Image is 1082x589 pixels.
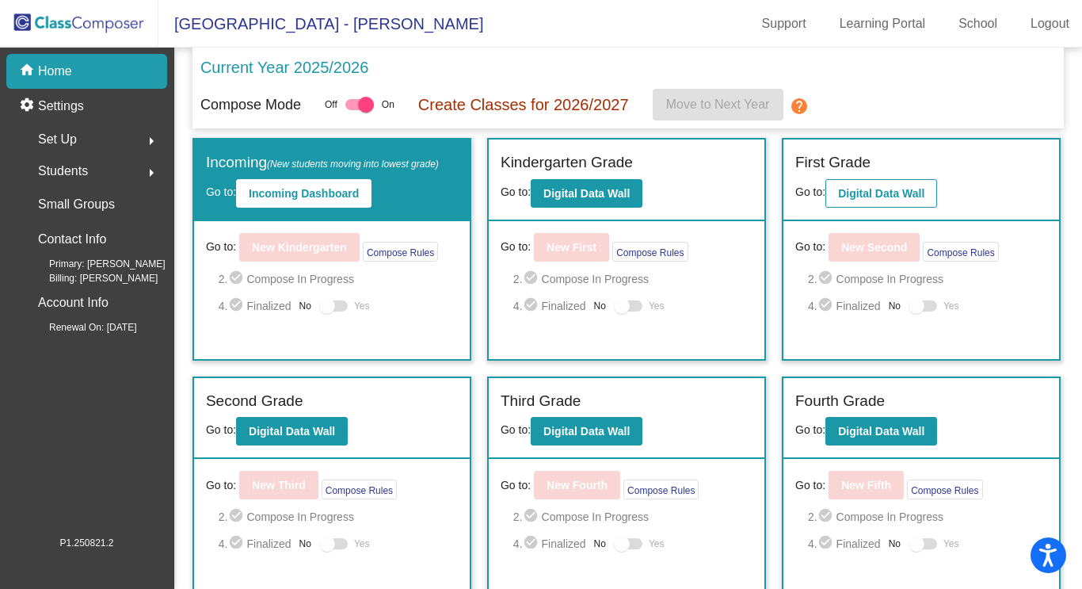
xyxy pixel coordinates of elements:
span: No [889,537,901,551]
span: Yes [649,296,665,316]
span: Yes [943,296,959,316]
mat-icon: check_circle [817,296,836,316]
label: Third Grade [501,390,581,413]
b: Digital Data Wall [543,425,630,438]
span: 2. Compose In Progress [219,270,458,289]
span: 4. Finalized [513,534,586,553]
span: Off [325,98,337,112]
a: Learning Portal [827,11,939,36]
p: Create Classes for 2026/2027 [418,93,629,117]
span: Go to: [206,239,236,255]
button: Compose Rules [923,242,998,262]
span: Set Up [38,128,77,151]
mat-icon: check_circle [817,534,836,553]
button: Digital Data Wall [531,417,642,446]
span: Move to Next Year [666,98,770,111]
span: 4. Finalized [808,534,881,553]
label: Incoming [206,151,439,174]
b: Digital Data Wall [249,425,335,438]
span: No [594,537,606,551]
span: 2. Compose In Progress [513,270,752,289]
span: Go to: [501,185,531,198]
b: Digital Data Wall [838,425,924,438]
b: Incoming Dashboard [249,187,359,200]
span: Go to: [795,185,825,198]
span: On [382,98,394,112]
span: [GEOGRAPHIC_DATA] - [PERSON_NAME] [158,11,483,36]
span: Go to: [795,477,825,494]
b: New Kindergarten [252,241,347,254]
button: Move to Next Year [653,89,783,120]
span: Primary: [PERSON_NAME] [24,257,166,271]
mat-icon: settings [19,97,38,116]
p: Current Year 2025/2026 [200,55,368,79]
span: Renewal On: [DATE] [24,320,136,335]
mat-icon: arrow_right [142,163,161,182]
span: 2. Compose In Progress [808,507,1047,526]
button: New First [534,233,609,262]
span: Go to: [206,423,236,436]
span: Yes [354,296,370,316]
button: New Fourth [534,471,620,499]
b: New Third [252,479,306,491]
span: Yes [943,534,959,553]
button: New Kindergarten [239,233,360,262]
b: New Fourth [547,479,608,491]
span: Go to: [206,477,236,494]
span: Billing: [PERSON_NAME] [24,271,158,285]
mat-icon: help [790,97,809,116]
mat-icon: check_circle [523,296,542,316]
a: Logout [1018,11,1082,36]
mat-icon: check_circle [523,507,542,526]
button: New Fifth [829,471,904,499]
button: Compose Rules [612,242,688,262]
p: Small Groups [38,193,115,216]
button: Digital Data Wall [825,417,937,446]
span: Go to: [795,423,825,436]
span: Go to: [795,239,825,255]
span: 4. Finalized [513,296,586,316]
b: New First [547,241,596,254]
label: Fourth Grade [795,390,885,413]
p: Compose Mode [200,94,301,116]
mat-icon: check_circle [817,270,836,289]
label: First Grade [795,151,871,174]
span: 2. Compose In Progress [219,507,458,526]
button: Digital Data Wall [531,179,642,208]
a: Support [749,11,819,36]
span: Yes [354,534,370,553]
span: 4. Finalized [219,296,291,316]
button: Incoming Dashboard [236,179,371,208]
button: Compose Rules [907,480,982,499]
span: Yes [649,534,665,553]
label: Second Grade [206,390,303,413]
p: Contact Info [38,228,106,251]
mat-icon: arrow_right [142,132,161,151]
span: No [299,537,311,551]
mat-icon: check_circle [228,507,247,526]
label: Kindergarten Grade [501,151,633,174]
button: Compose Rules [322,480,397,499]
span: No [594,299,606,313]
b: Digital Data Wall [838,187,924,200]
p: Settings [38,97,84,116]
span: Go to: [206,185,236,198]
span: Go to: [501,477,531,494]
span: 2. Compose In Progress [808,270,1047,289]
span: 4. Finalized [808,296,881,316]
span: (New students moving into lowest grade) [267,159,439,170]
span: No [299,299,311,313]
mat-icon: check_circle [817,507,836,526]
mat-icon: check_circle [228,270,247,289]
p: Account Info [38,292,109,314]
button: Digital Data Wall [825,179,937,208]
button: New Second [829,233,920,262]
mat-icon: check_circle [523,534,542,553]
mat-icon: check_circle [228,296,247,316]
span: 2. Compose In Progress [513,507,752,526]
p: Home [38,62,72,81]
b: New Fifth [841,479,891,491]
mat-icon: check_circle [228,534,247,553]
span: Students [38,160,88,182]
button: Compose Rules [623,480,699,499]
